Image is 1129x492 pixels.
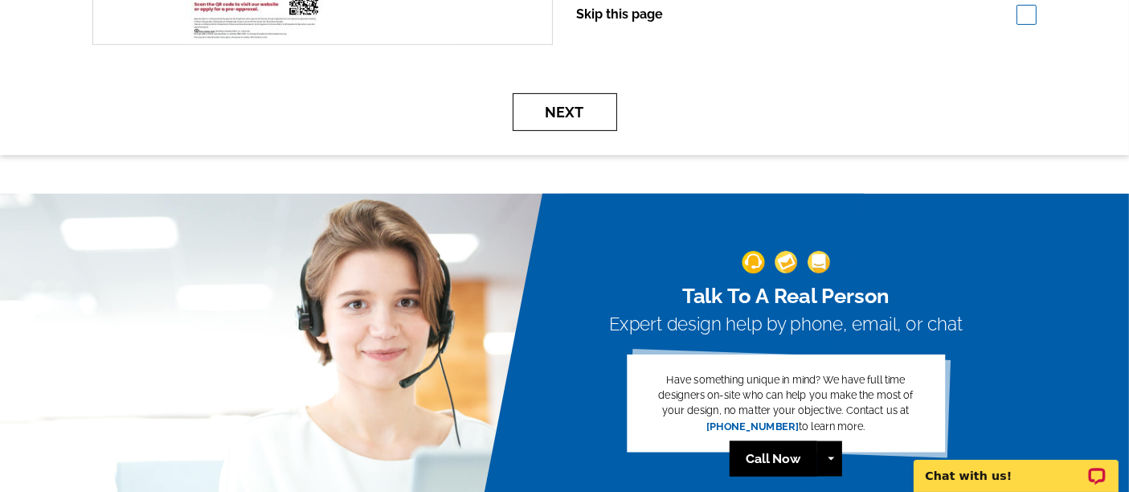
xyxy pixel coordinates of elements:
img: support-img-3_1.png [807,252,829,274]
label: Skip this page [577,5,664,24]
iframe: LiveChat chat widget [903,441,1129,492]
a: Call Now [730,441,817,477]
a: [PHONE_NUMBER] [706,420,799,433]
h2: Talk To A Real Person [609,284,963,309]
img: support-img-1.png [742,252,764,274]
button: Next [513,93,617,131]
img: support-img-2.png [775,252,797,274]
h3: Expert design help by phone, email, or chat [609,314,963,336]
p: Have something unique in mind? We have full time designers on-site who can help you make the most... [647,373,924,435]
